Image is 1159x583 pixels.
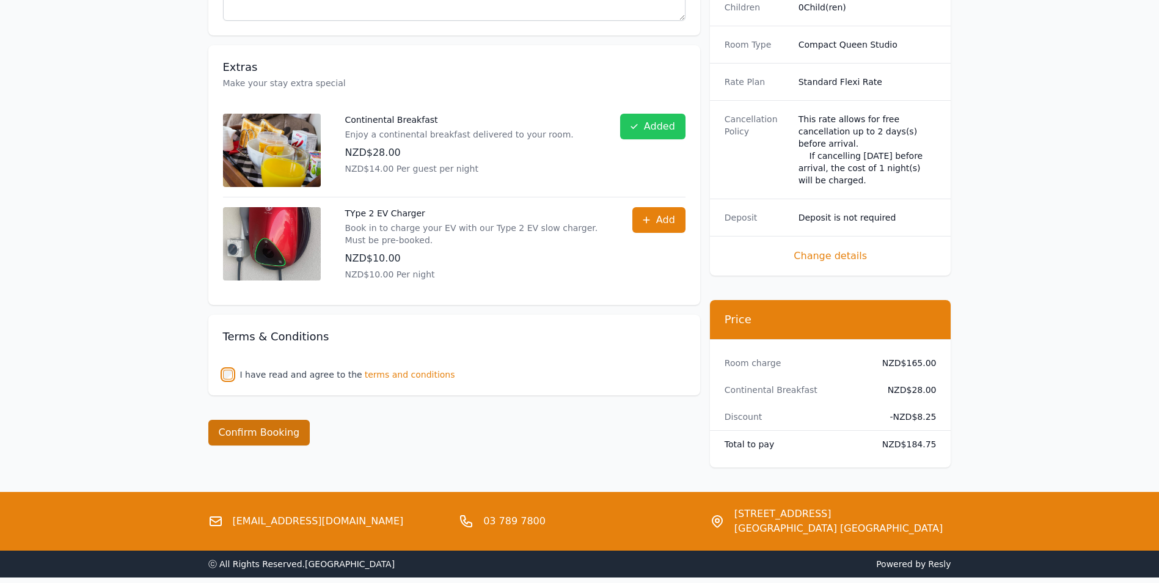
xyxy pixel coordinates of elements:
[725,438,863,450] dt: Total to pay
[345,207,608,219] p: TYpe 2 EV Charger
[223,60,686,75] h3: Extras
[223,77,686,89] p: Make your stay extra special
[725,249,937,263] span: Change details
[725,411,863,423] dt: Discount
[725,113,789,186] dt: Cancellation Policy
[208,420,310,446] button: Confirm Booking
[799,38,937,51] dd: Compact Queen Studio
[345,145,574,160] p: NZD$28.00
[345,128,574,141] p: Enjoy a continental breakfast delivered to your room.
[632,207,686,233] button: Add
[799,211,937,224] dd: Deposit is not required
[799,76,937,88] dd: Standard Flexi Rate
[240,370,362,380] label: I have read and agree to the
[345,114,574,126] p: Continental Breakfast
[799,1,937,13] dd: 0 Child(ren)
[872,438,937,450] dd: NZD$184.75
[223,114,321,187] img: Continental Breakfast
[620,114,686,139] button: Added
[585,558,951,570] span: Powered by
[656,213,675,227] span: Add
[872,384,937,396] dd: NZD$28.00
[365,369,455,381] span: terms and conditions
[725,38,789,51] dt: Room Type
[928,559,951,569] a: Resly
[872,357,937,369] dd: NZD$165.00
[725,384,863,396] dt: Continental Breakfast
[725,211,789,224] dt: Deposit
[345,251,608,266] p: NZD$10.00
[345,163,574,175] p: NZD$14.00 Per guest per night
[734,507,943,521] span: [STREET_ADDRESS]
[799,113,937,186] div: This rate allows for free cancellation up to 2 days(s) before arrival. If cancelling [DATE] befor...
[233,514,404,529] a: [EMAIL_ADDRESS][DOMAIN_NAME]
[725,76,789,88] dt: Rate Plan
[208,559,395,569] span: ⓒ All Rights Reserved. [GEOGRAPHIC_DATA]
[644,119,675,134] span: Added
[725,1,789,13] dt: Children
[725,357,863,369] dt: Room charge
[872,411,937,423] dd: - NZD$8.25
[223,207,321,280] img: TYpe 2 EV Charger
[725,312,937,327] h3: Price
[345,222,608,246] p: Book in to charge your EV with our Type 2 EV slow charger. Must be pre-booked.
[734,521,943,536] span: [GEOGRAPHIC_DATA] [GEOGRAPHIC_DATA]
[345,268,608,280] p: NZD$10.00 Per night
[223,329,686,344] h3: Terms & Conditions
[483,514,546,529] a: 03 789 7800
